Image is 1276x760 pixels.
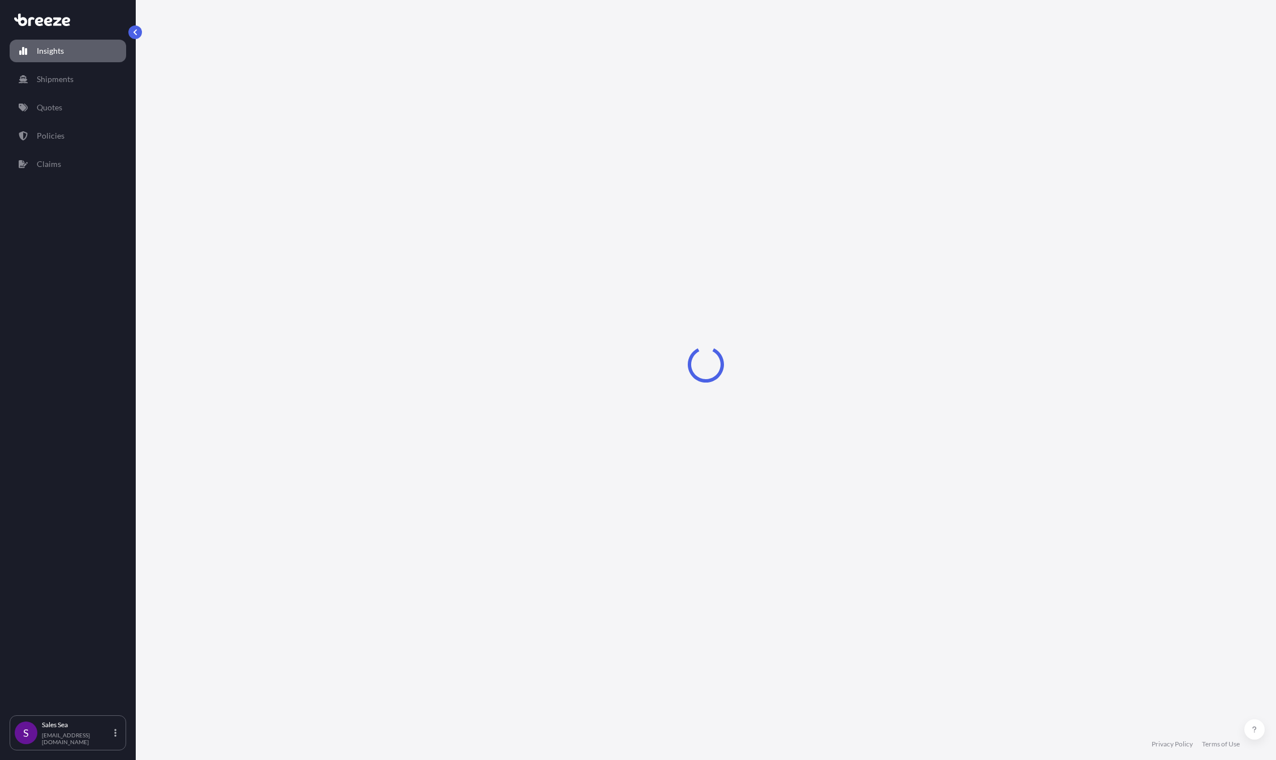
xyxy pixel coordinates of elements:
[37,130,64,141] p: Policies
[1202,740,1240,749] a: Terms of Use
[37,102,62,113] p: Quotes
[23,727,29,738] span: S
[37,45,64,57] p: Insights
[10,124,126,147] a: Policies
[42,720,112,729] p: Sales Sea
[10,96,126,119] a: Quotes
[1152,740,1193,749] a: Privacy Policy
[37,158,61,170] p: Claims
[37,74,74,85] p: Shipments
[10,40,126,62] a: Insights
[42,732,112,745] p: [EMAIL_ADDRESS][DOMAIN_NAME]
[10,153,126,175] a: Claims
[10,68,126,91] a: Shipments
